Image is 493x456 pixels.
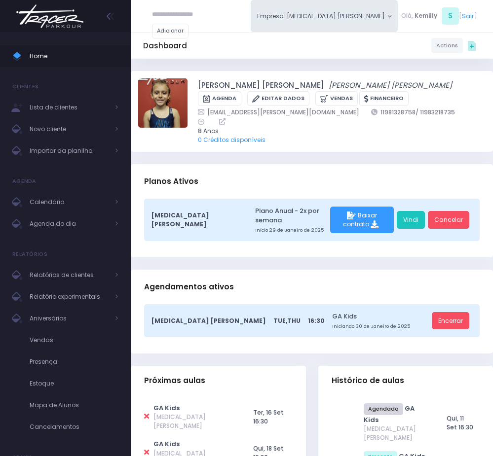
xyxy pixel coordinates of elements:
span: Cancelamentos [30,421,118,433]
div: [ ] [398,6,481,26]
span: Novo cliente [30,123,109,136]
i: [PERSON_NAME] [PERSON_NAME] [329,80,452,90]
span: Tue,Thu [273,316,301,325]
span: [MEDICAL_DATA] [PERSON_NAME] [152,211,240,229]
span: Kemilly [415,11,437,20]
a: Vindi [397,211,425,229]
span: Aniversários [30,312,109,325]
span: Mapa de Alunos [30,399,118,412]
span: Calendário [30,196,109,209]
a: GA Kids [332,312,429,321]
a: Adicionar [152,24,189,38]
small: Início 29 de Janeiro de 2025 [255,227,327,234]
span: Agendado [364,403,403,415]
a: Vendas [315,91,357,106]
span: Relatório experimentais [30,290,109,303]
a: 0 Créditos disponíveis [198,136,265,144]
a: Actions [431,38,463,53]
span: [MEDICAL_DATA] [PERSON_NAME] [364,424,429,442]
a: Plano Anual - 2x por semana [255,206,327,225]
h5: Dashboard [143,41,187,50]
span: [MEDICAL_DATA] [PERSON_NAME] [152,316,266,325]
a: 11981328758/ 11983218735 [371,107,455,117]
span: Estoque [30,377,118,390]
a: Cancelar [428,211,469,229]
a: Editar Dados [247,91,309,106]
span: Vendas [30,334,118,347]
a: Agenda [198,91,241,106]
a: Financeiro [359,91,409,106]
span: Presença [30,355,118,368]
a: [PERSON_NAME] [PERSON_NAME] [198,80,324,91]
span: Histórico de aulas [332,376,404,385]
span: 8 Anos [198,127,474,136]
span: Importar da planilha [30,144,109,157]
span: Lista de clientes [30,101,109,114]
h4: Agenda [12,172,37,191]
a: [EMAIL_ADDRESS][PERSON_NAME][DOMAIN_NAME] [198,107,359,117]
img: Manuela Andrade Bertolla [138,78,188,128]
a: Sair [462,11,474,21]
h4: Relatórios [12,245,47,264]
a: GA Kids [153,439,180,449]
h3: Planos Ativos [144,167,198,196]
span: Olá, [401,11,413,20]
small: Iniciando 30 de Janeiro de 2025 [332,323,429,330]
span: Relatórios de clientes [30,269,109,281]
span: S [442,7,459,25]
a: Encerrar [432,312,469,330]
span: Ter, 16 Set 16:30 [253,408,284,425]
h4: Clientes [12,77,38,97]
span: Qui, 11 Set 16:30 [447,414,473,431]
span: Home [30,50,118,63]
span: Agenda do dia [30,217,109,230]
span: 16:30 [308,316,325,325]
div: Baixar contrato [330,207,394,233]
span: [MEDICAL_DATA] [PERSON_NAME] [153,413,235,430]
a: [PERSON_NAME] [PERSON_NAME] [329,80,452,91]
h3: Agendamentos ativos [144,273,234,301]
span: Próximas aulas [144,376,205,385]
a: GA Kids [153,403,180,413]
